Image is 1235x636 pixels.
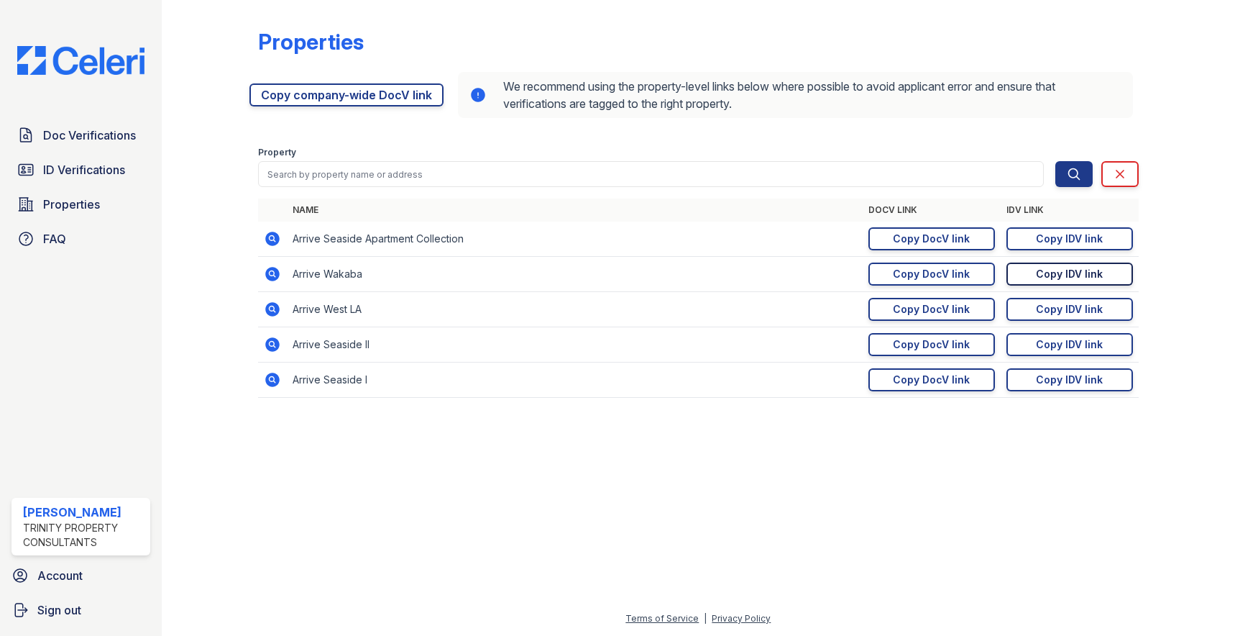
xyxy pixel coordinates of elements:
div: Copy IDV link [1036,302,1103,317]
div: [PERSON_NAME] [23,504,144,521]
a: Copy IDV link [1006,227,1133,250]
a: Sign out [6,596,156,624]
div: Copy DocV link [893,373,970,387]
td: Arrive Wakaba [287,257,863,292]
div: | [704,613,707,624]
td: Arrive West LA [287,292,863,327]
div: Trinity Property Consultants [23,521,144,550]
a: Copy IDV link [1006,263,1133,286]
label: Property [258,147,296,158]
a: Terms of Service [625,613,699,624]
span: Account [37,567,83,584]
a: ID Verifications [12,155,150,184]
div: We recommend using the property-level links below where possible to avoid applicant error and ens... [458,72,1133,118]
a: Copy IDV link [1006,298,1133,321]
a: FAQ [12,224,150,253]
div: Copy IDV link [1036,337,1103,352]
div: Properties [258,29,364,55]
span: FAQ [43,230,66,247]
a: Privacy Policy [712,613,771,624]
a: Copy DocV link [868,263,995,286]
div: Copy DocV link [893,232,970,246]
th: IDV Link [1001,199,1139,222]
a: Copy DocV link [868,298,995,321]
div: Copy IDV link [1036,373,1103,387]
a: Copy DocV link [868,227,995,250]
th: DocV Link [863,199,1001,222]
span: Doc Verifications [43,127,136,144]
a: Copy company-wide DocV link [249,83,444,106]
div: Copy IDV link [1036,267,1103,281]
div: Copy DocV link [893,337,970,352]
div: Copy IDV link [1036,232,1103,246]
th: Name [287,199,863,222]
a: Copy IDV link [1006,368,1133,391]
td: Arrive Seaside I [287,363,863,398]
div: Copy DocV link [893,267,970,281]
input: Search by property name or address [258,161,1044,187]
a: Copy DocV link [868,368,995,391]
a: Doc Verifications [12,121,150,150]
span: ID Verifications [43,161,125,178]
td: Arrive Seaside II [287,327,863,363]
div: Copy DocV link [893,302,970,317]
a: Copy IDV link [1006,333,1133,356]
a: Copy DocV link [868,333,995,356]
a: Properties [12,190,150,219]
span: Sign out [37,601,81,619]
span: Properties [43,196,100,213]
td: Arrive Seaside Apartment Collection [287,222,863,257]
a: Account [6,561,156,590]
img: CE_Logo_Blue-a8612792a0a2168367f1c8372b55b34899dd931a85d93a1a3d3e32e68fde9ad4.png [6,46,156,75]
